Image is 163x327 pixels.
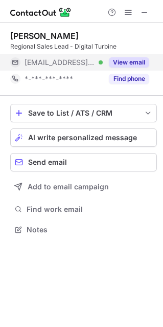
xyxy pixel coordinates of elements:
button: Reveal Button [109,74,149,84]
span: AI write personalized message [28,134,137,142]
div: [PERSON_NAME] [10,31,79,41]
button: Send email [10,153,157,171]
img: ContactOut v5.3.10 [10,6,72,18]
button: save-profile-one-click [10,104,157,122]
span: Add to email campaign [28,183,109,191]
span: Send email [28,158,67,166]
span: Find work email [27,205,153,214]
button: Add to email campaign [10,178,157,196]
button: Notes [10,223,157,237]
button: Reveal Button [109,57,149,68]
div: Save to List / ATS / CRM [28,109,139,117]
span: Notes [27,225,153,234]
span: [EMAIL_ADDRESS][DOMAIN_NAME] [25,58,95,67]
button: AI write personalized message [10,128,157,147]
div: Regional Sales Lead - Digital Turbine [10,42,157,51]
button: Find work email [10,202,157,216]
